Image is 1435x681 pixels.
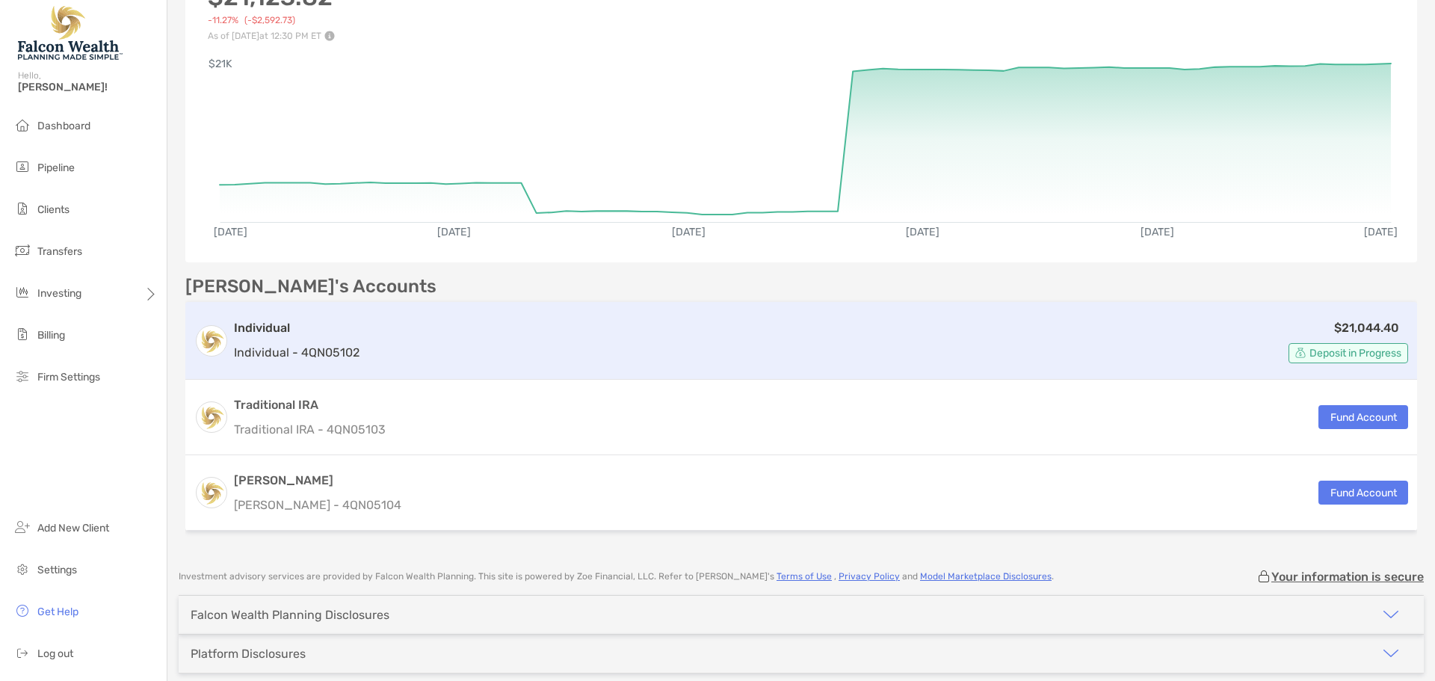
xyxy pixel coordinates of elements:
img: Falcon Wealth Planning Logo [18,6,123,60]
span: Deposit in Progress [1309,349,1401,357]
p: $21,044.40 [1334,318,1399,337]
span: Pipeline [37,161,75,174]
p: Your information is secure [1271,570,1424,584]
span: Log out [37,647,73,660]
img: logo account [197,326,226,356]
img: Performance Info [324,31,335,41]
img: billing icon [13,325,31,343]
h3: Traditional IRA [234,396,386,414]
img: transfers icon [13,241,31,259]
img: settings icon [13,560,31,578]
p: As of [DATE] at 12:30 PM ET [208,31,365,41]
a: Terms of Use [777,571,832,582]
img: logout icon [13,644,31,662]
span: [PERSON_NAME]! [18,81,158,93]
button: Fund Account [1318,405,1408,429]
h3: Individual [234,319,359,337]
text: [DATE] [1141,226,1174,238]
text: $21K [209,58,232,70]
span: Dashboard [37,120,90,132]
span: -11.27% [208,15,238,26]
p: Investment advisory services are provided by Falcon Wealth Planning . This site is powered by Zoe... [179,571,1054,582]
span: Billing [37,329,65,342]
img: pipeline icon [13,158,31,176]
text: [DATE] [672,226,706,238]
button: Fund Account [1318,481,1408,505]
p: [PERSON_NAME] - 4QN05104 [234,496,401,514]
a: Privacy Policy [839,571,900,582]
span: ( -$2,592.73 ) [244,15,295,26]
span: Firm Settings [37,371,100,383]
span: Get Help [37,605,78,618]
img: clients icon [13,200,31,218]
p: Individual - 4QN05102 [234,343,359,362]
text: [DATE] [214,226,247,238]
text: [DATE] [1364,226,1398,238]
div: Falcon Wealth Planning Disclosures [191,608,389,622]
span: Transfers [37,245,82,258]
img: add_new_client icon [13,518,31,536]
span: Investing [37,287,81,300]
img: logo account [197,478,226,508]
span: Add New Client [37,522,109,534]
div: Platform Disclosures [191,647,306,661]
text: [DATE] [906,226,939,238]
img: get-help icon [13,602,31,620]
img: icon arrow [1382,605,1400,623]
img: dashboard icon [13,116,31,134]
img: firm-settings icon [13,367,31,385]
img: icon arrow [1382,644,1400,662]
span: Settings [37,564,77,576]
text: [DATE] [437,226,471,238]
a: Model Marketplace Disclosures [920,571,1052,582]
p: Traditional IRA - 4QN05103 [234,420,386,439]
h3: [PERSON_NAME] [234,472,401,490]
p: [PERSON_NAME]'s Accounts [185,277,436,296]
img: logo account [197,402,226,432]
img: investing icon [13,283,31,301]
span: Clients [37,203,70,216]
img: Account Status icon [1295,348,1306,358]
